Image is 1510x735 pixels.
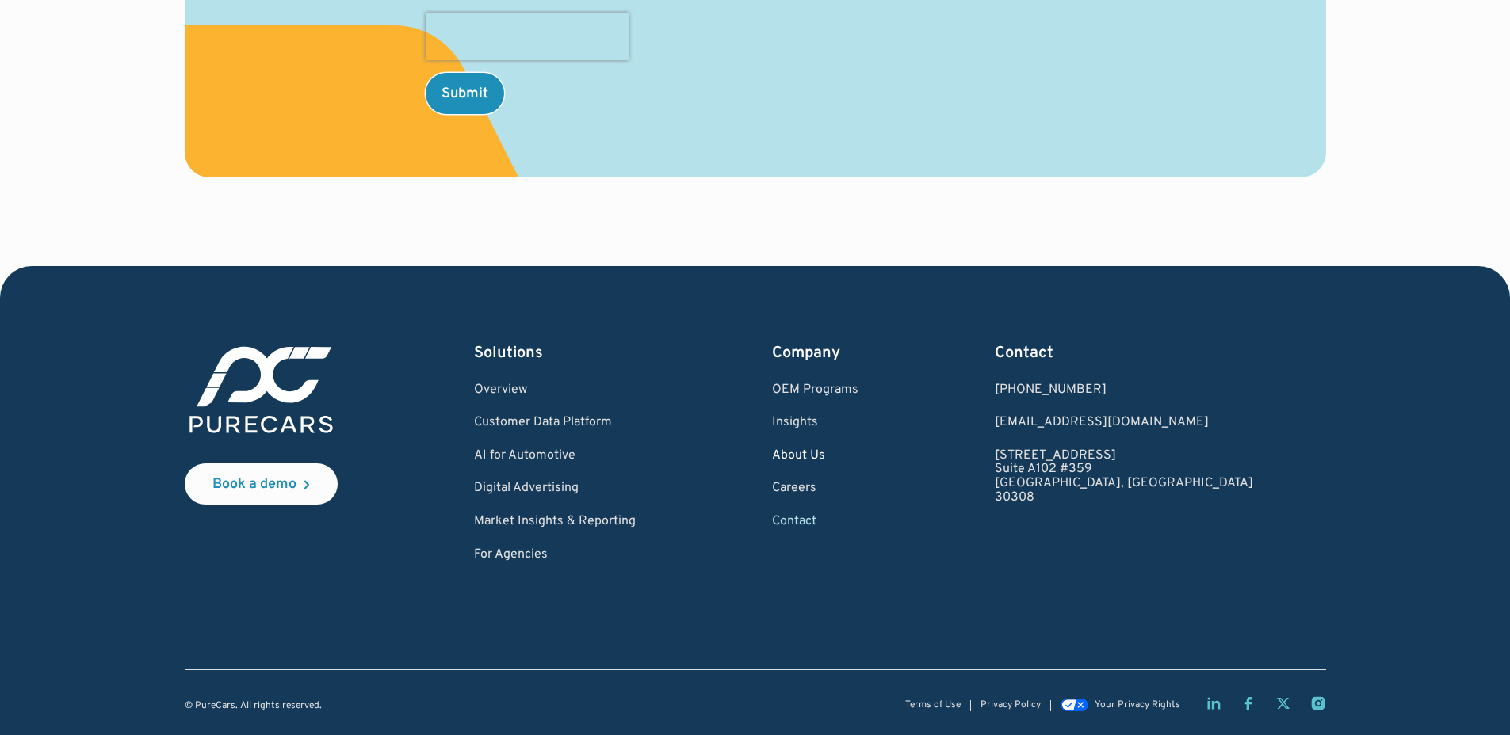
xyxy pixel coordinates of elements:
a: Insights [772,416,858,430]
a: Contact [772,515,858,529]
a: About Us [772,449,858,463]
div: Book a demo [212,478,296,492]
a: Your Privacy Rights [1061,700,1179,711]
img: purecars logo [185,342,338,438]
a: Careers [772,482,858,496]
a: Book a demo [185,463,338,505]
div: Contact [995,342,1253,364]
a: OEM Programs [772,383,858,398]
a: Facebook page [1240,695,1256,711]
a: Digital Advertising [474,482,636,496]
div: © PureCars. All rights reserved. [185,701,322,711]
a: Privacy Policy [981,700,1041,710]
a: Customer Data Platform [474,416,636,430]
a: Twitter X page [1275,695,1291,711]
a: [STREET_ADDRESS]Suite A102 #359[GEOGRAPHIC_DATA], [GEOGRAPHIC_DATA]30308 [995,449,1253,505]
a: Terms of Use [905,700,961,710]
a: Email us [995,416,1253,430]
div: Your Privacy Rights [1095,700,1180,710]
a: Overview [474,383,636,398]
a: AI for Automotive [474,449,636,463]
a: Market Insights & Reporting [474,515,636,529]
a: Instagram page [1310,695,1326,711]
div: Company [772,342,858,364]
iframe: reCAPTCHA [426,13,629,60]
a: LinkedIn page [1206,695,1221,711]
input: Submit [426,73,504,114]
a: For Agencies [474,548,636,562]
div: Solutions [474,342,636,364]
div: [PHONE_NUMBER] [995,383,1253,398]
